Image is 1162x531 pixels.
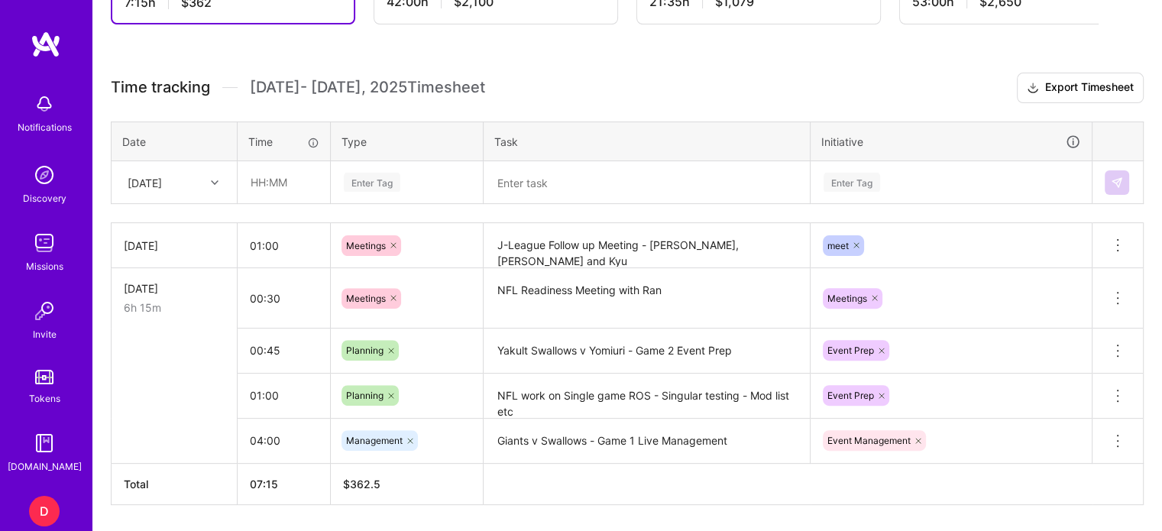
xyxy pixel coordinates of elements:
span: Planning [346,345,384,356]
img: logo [31,31,61,58]
div: [DATE] [124,238,225,254]
input: HH:MM [238,162,329,202]
span: Event Management [827,435,911,446]
img: bell [29,89,60,119]
span: Event Prep [827,390,874,401]
textarea: Yakult Swallows v Yomiuri - Game 2 Event Prep [485,330,808,372]
div: 6h 15m [124,299,225,316]
div: Time [248,134,319,150]
input: HH:MM [238,225,330,266]
img: tokens [35,370,53,384]
input: HH:MM [238,420,330,461]
span: Planning [346,390,384,401]
span: Meetings [346,293,386,304]
div: D [29,496,60,526]
input: HH:MM [238,330,330,371]
span: [DATE] - [DATE] , 2025 Timesheet [250,78,485,97]
div: Notifications [18,119,72,135]
input: HH:MM [238,278,330,319]
div: Enter Tag [344,170,400,194]
i: icon Chevron [211,179,218,186]
img: Submit [1111,176,1123,189]
div: [DATE] [124,280,225,296]
div: Invite [33,326,57,342]
textarea: J-League Follow up Meeting - [PERSON_NAME], [PERSON_NAME] and Kyu [485,225,808,267]
th: Task [484,121,811,161]
span: Meetings [827,293,867,304]
th: Date [112,121,238,161]
div: Initiative [821,133,1081,151]
textarea: NFL work on Single game ROS - Singular testing - Mod list etc [485,375,808,417]
div: Missions [26,258,63,274]
div: [DOMAIN_NAME] [8,458,82,474]
img: teamwork [29,228,60,258]
span: Management [346,435,403,446]
div: Enter Tag [824,170,880,194]
th: Total [112,463,238,504]
div: Tokens [29,390,60,406]
div: [DATE] [128,174,162,190]
th: 07:15 [238,463,331,504]
img: discovery [29,160,60,190]
th: Type [331,121,484,161]
button: Export Timesheet [1017,73,1144,103]
img: Invite [29,296,60,326]
textarea: NFL Readiness Meeting with Ran [485,270,808,327]
img: guide book [29,428,60,458]
span: Meetings [346,240,386,251]
textarea: Giants v Swallows - Game 1 Live Management [485,420,808,462]
span: Time tracking [111,78,210,97]
span: meet [827,240,849,251]
div: Discovery [23,190,66,206]
span: Event Prep [827,345,874,356]
input: HH:MM [238,375,330,416]
i: icon Download [1027,80,1039,96]
a: D [25,496,63,526]
span: $ 362.5 [343,478,380,491]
